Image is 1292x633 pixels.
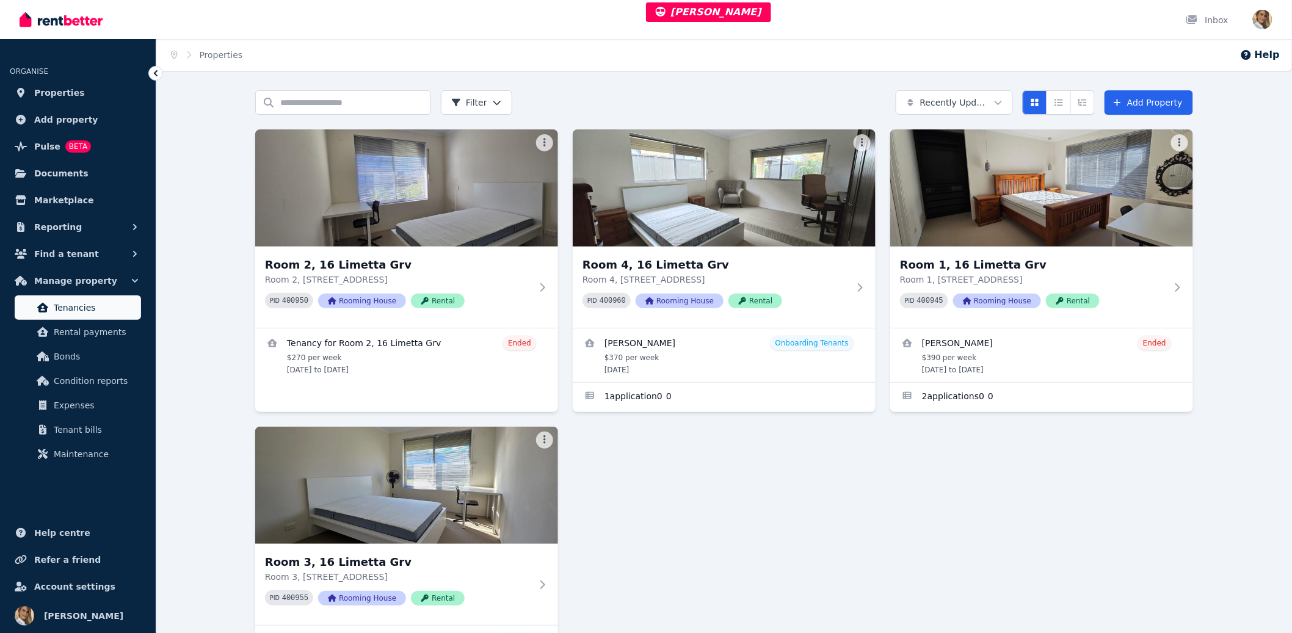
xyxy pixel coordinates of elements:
[54,398,136,413] span: Expenses
[582,273,849,286] p: Room 4, [STREET_ADDRESS]
[34,112,98,127] span: Add property
[1240,48,1280,62] button: Help
[54,447,136,461] span: Maintenance
[54,349,136,364] span: Bonds
[265,571,531,583] p: Room 3, [STREET_ADDRESS]
[411,591,465,606] span: Rental
[10,548,146,572] a: Refer a friend
[265,554,531,571] h3: Room 3, 16 Limetta Grv
[573,328,876,382] a: View details for Jiale Thong
[44,609,123,623] span: [PERSON_NAME]
[54,325,136,339] span: Rental payments
[34,193,93,208] span: Marketplace
[1023,90,1047,115] button: Card view
[905,297,915,304] small: PID
[318,591,406,606] span: Rooming House
[411,294,465,308] span: Rental
[536,432,553,449] button: More options
[255,427,558,544] img: Room 3, 16 Limetta Grv
[318,294,406,308] span: Rooming House
[1105,90,1193,115] a: Add Property
[573,383,876,412] a: Applications for Room 4, 16 Limetta Grv
[270,297,280,304] small: PID
[1070,90,1095,115] button: Expanded list view
[896,90,1013,115] button: Recently Updated
[15,418,141,442] a: Tenant bills
[255,129,558,328] a: Room 2, 16 Limetta GrvRoom 2, 16 Limetta GrvRoom 2, [STREET_ADDRESS]PID 400950Rooming HouseRental
[282,297,308,305] code: 400950
[917,297,943,305] code: 400945
[890,129,1193,247] img: Room 1, 16 Limetta Grv
[10,215,146,239] button: Reporting
[15,344,141,369] a: Bonds
[10,81,146,105] a: Properties
[10,107,146,132] a: Add property
[10,67,48,76] span: ORGANISE
[65,140,91,153] span: BETA
[582,256,849,273] h3: Room 4, 16 Limetta Grv
[1047,90,1071,115] button: Compact list view
[10,242,146,266] button: Find a tenant
[34,273,117,288] span: Manage property
[34,247,99,261] span: Find a tenant
[890,129,1193,328] a: Room 1, 16 Limetta GrvRoom 1, 16 Limetta GrvRoom 1, [STREET_ADDRESS]PID 400945Rooming HouseRental
[34,220,82,234] span: Reporting
[636,294,724,308] span: Rooming House
[34,579,115,594] span: Account settings
[34,139,60,154] span: Pulse
[54,374,136,388] span: Condition reports
[265,256,531,273] h3: Room 2, 16 Limetta Grv
[270,595,280,601] small: PID
[854,134,871,151] button: More options
[900,273,1166,286] p: Room 1, [STREET_ADDRESS]
[255,328,558,382] a: View details for Tenancy for Room 2, 16 Limetta Grv
[15,606,34,626] img: Jodie Cartmer
[656,6,761,18] span: [PERSON_NAME]
[536,134,553,151] button: More options
[255,427,558,625] a: Room 3, 16 Limetta GrvRoom 3, 16 Limetta GrvRoom 3, [STREET_ADDRESS]PID 400955Rooming HouseRental
[10,134,146,159] a: PulseBETA
[1046,294,1100,308] span: Rental
[890,328,1193,382] a: View details for Danielle Louisa Schreiber
[34,85,85,100] span: Properties
[34,526,90,540] span: Help centre
[10,269,146,293] button: Manage property
[890,383,1193,412] a: Applications for Room 1, 16 Limetta Grv
[15,295,141,320] a: Tenancies
[573,129,876,247] img: Room 4, 16 Limetta Grv
[156,39,257,71] nav: Breadcrumb
[54,422,136,437] span: Tenant bills
[900,256,1166,273] h3: Room 1, 16 Limetta Grv
[10,161,146,186] a: Documents
[34,552,101,567] span: Refer a friend
[10,574,146,599] a: Account settings
[282,594,308,602] code: 400955
[10,188,146,212] a: Marketplace
[920,96,989,109] span: Recently Updated
[1023,90,1095,115] div: View options
[200,50,243,60] a: Properties
[1186,14,1228,26] div: Inbox
[15,369,141,393] a: Condition reports
[34,166,89,181] span: Documents
[573,129,876,328] a: Room 4, 16 Limetta GrvRoom 4, 16 Limetta GrvRoom 4, [STREET_ADDRESS]PID 400960Rooming HouseRental
[10,521,146,545] a: Help centre
[728,294,782,308] span: Rental
[441,90,512,115] button: Filter
[1253,10,1272,29] img: Jodie Cartmer
[451,96,487,109] span: Filter
[587,297,597,304] small: PID
[255,129,558,247] img: Room 2, 16 Limetta Grv
[953,294,1041,308] span: Rooming House
[20,10,103,29] img: RentBetter
[600,297,626,305] code: 400960
[1171,134,1188,151] button: More options
[15,320,141,344] a: Rental payments
[15,393,141,418] a: Expenses
[54,300,136,315] span: Tenancies
[15,442,141,466] a: Maintenance
[265,273,531,286] p: Room 2, [STREET_ADDRESS]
